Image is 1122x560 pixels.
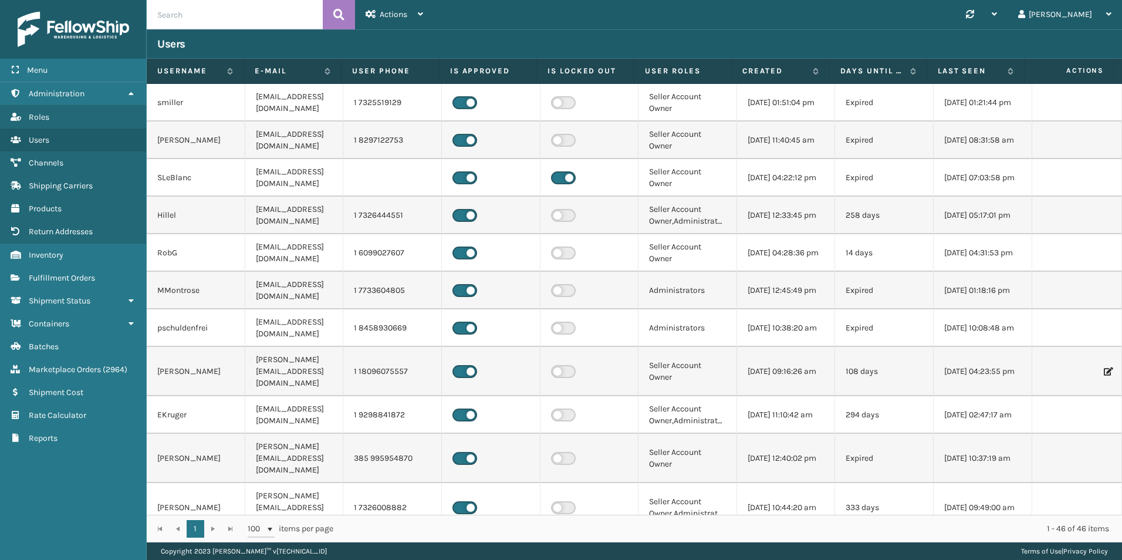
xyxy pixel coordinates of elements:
td: [DATE] 04:23:55 pm [934,347,1032,396]
td: [EMAIL_ADDRESS][DOMAIN_NAME] [245,159,344,197]
span: Actions [380,9,407,19]
td: Expired [835,122,934,159]
td: [EMAIL_ADDRESS][DOMAIN_NAME] [245,122,344,159]
td: [DATE] 04:22:12 pm [737,159,836,197]
td: Seller Account Owner [638,234,737,272]
td: 1 9298841872 [343,396,442,434]
label: Days until password expires [840,66,904,76]
td: Seller Account Owner [638,122,737,159]
td: Seller Account Owner [638,84,737,122]
td: Administrators [638,309,737,347]
td: 1 8297122753 [343,122,442,159]
td: 108 days [835,347,934,396]
span: Marketplace Orders [29,365,101,375]
td: [EMAIL_ADDRESS][DOMAIN_NAME] [245,84,344,122]
span: Rate Calculator [29,410,86,420]
td: 333 days [835,483,934,532]
td: 14 days [835,234,934,272]
span: 100 [248,523,265,535]
td: 1 6099027607 [343,234,442,272]
td: [PERSON_NAME] [147,483,245,532]
label: Is Locked Out [548,66,623,76]
span: Shipment Cost [29,387,83,397]
td: [DATE] 10:44:20 am [737,483,836,532]
td: MMontrose [147,272,245,309]
td: smiller [147,84,245,122]
td: 1 7326008882 [343,483,442,532]
td: SLeBlanc [147,159,245,197]
td: Seller Account Owner [638,434,737,483]
p: Copyright 2023 [PERSON_NAME]™ v [TECHNICAL_ID] [161,542,327,560]
td: [PERSON_NAME] [147,434,245,483]
span: Batches [29,342,59,352]
td: [DATE] 10:08:48 am [934,309,1032,347]
td: [EMAIL_ADDRESS][DOMAIN_NAME] [245,309,344,347]
span: Fulfillment Orders [29,273,95,283]
td: pschuldenfrei [147,309,245,347]
i: Edit [1104,367,1111,376]
label: User Roles [645,66,721,76]
td: Seller Account Owner [638,347,737,396]
span: Shipment Status [29,296,90,306]
td: [DATE] 04:28:36 pm [737,234,836,272]
td: 294 days [835,396,934,434]
td: [PERSON_NAME][EMAIL_ADDRESS][DOMAIN_NAME] [245,434,344,483]
span: Products [29,204,62,214]
label: Username [157,66,221,76]
span: ( 2964 ) [103,365,127,375]
a: Privacy Policy [1063,547,1108,555]
label: User phone [352,66,428,76]
a: Terms of Use [1021,547,1062,555]
td: [PERSON_NAME][EMAIL_ADDRESS][DOMAIN_NAME] [245,483,344,532]
td: 1 7325519129 [343,84,442,122]
span: Reports [29,433,58,443]
img: logo [18,12,129,47]
td: Seller Account Owner,Administrators [638,197,737,234]
td: [PERSON_NAME] [147,122,245,159]
td: [DATE] 01:18:16 pm [934,272,1032,309]
td: Seller Account Owner,Administrators [638,483,737,532]
td: [DATE] 10:37:19 am [934,434,1032,483]
td: [DATE] 07:03:58 pm [934,159,1032,197]
td: Expired [835,84,934,122]
td: [DATE] 10:38:20 am [737,309,836,347]
span: Inventory [29,250,63,260]
span: items per page [248,520,333,538]
td: 1 8458930669 [343,309,442,347]
span: Actions [1028,61,1111,80]
td: 1 7733604805 [343,272,442,309]
div: 1 - 46 of 46 items [350,523,1109,535]
td: [DATE] 04:31:53 pm [934,234,1032,272]
td: Seller Account Owner [638,159,737,197]
td: [EMAIL_ADDRESS][DOMAIN_NAME] [245,197,344,234]
td: [DATE] 11:10:42 am [737,396,836,434]
td: [DATE] 12:33:45 pm [737,197,836,234]
span: Shipping Carriers [29,181,93,191]
td: [EMAIL_ADDRESS][DOMAIN_NAME] [245,234,344,272]
td: Seller Account Owner,Administrators [638,396,737,434]
td: [DATE] 01:51:04 pm [737,84,836,122]
span: Channels [29,158,63,168]
label: E-mail [255,66,319,76]
a: 1 [187,520,204,538]
td: Administrators [638,272,737,309]
td: Expired [835,434,934,483]
td: [PERSON_NAME] [147,347,245,396]
td: Expired [835,309,934,347]
td: Hillel [147,197,245,234]
td: RobG [147,234,245,272]
td: [DATE] 12:40:02 pm [737,434,836,483]
h3: Users [157,37,185,51]
td: [DATE] 02:47:17 am [934,396,1032,434]
span: Administration [29,89,85,99]
td: [DATE] 09:49:00 am [934,483,1032,532]
td: 1 7326444551 [343,197,442,234]
label: Created [742,66,806,76]
span: Containers [29,319,69,329]
td: Expired [835,272,934,309]
span: Users [29,135,49,145]
td: Expired [835,159,934,197]
td: 258 days [835,197,934,234]
label: Is Approved [450,66,526,76]
td: EKruger [147,396,245,434]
